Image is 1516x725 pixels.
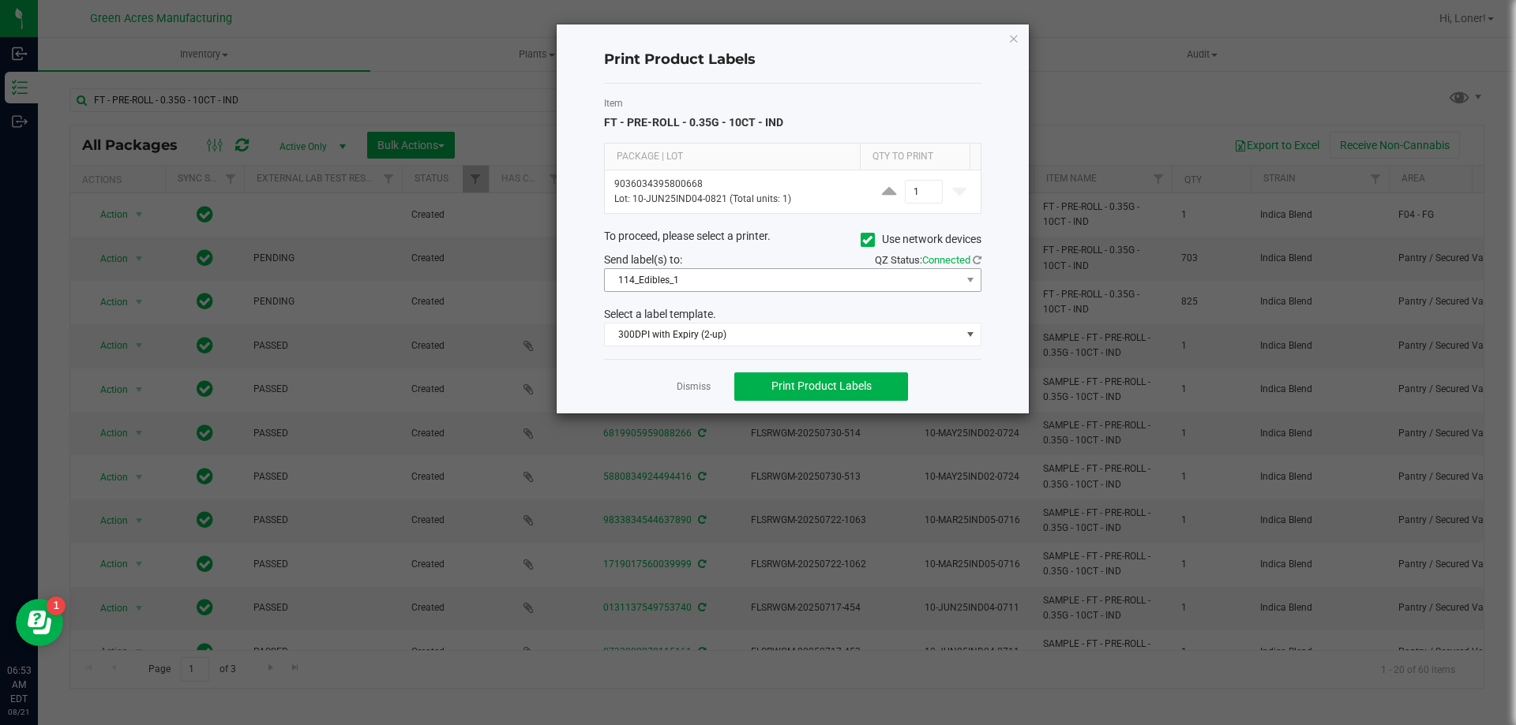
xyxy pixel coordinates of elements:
[16,599,63,646] iframe: Resource center
[605,144,860,170] th: Package | Lot
[605,323,961,346] span: 300DPI with Expiry (2-up)
[861,231,981,248] label: Use network devices
[604,96,981,110] label: Item
[605,269,961,291] span: 114_Edibles_1
[614,177,858,192] p: 9036034395800668
[47,596,66,615] iframe: Resource center unread badge
[677,380,711,394] a: Dismiss
[771,379,872,392] span: Print Product Labels
[614,192,858,207] p: Lot: 10-JUN25IND04-0821 (Total units: 1)
[922,254,970,266] span: Connected
[604,116,783,129] span: FT - PRE-ROLL - 0.35G - 10CT - IND
[604,253,682,266] span: Send label(s) to:
[604,50,981,70] h4: Print Product Labels
[592,228,993,252] div: To proceed, please select a printer.
[592,306,993,323] div: Select a label template.
[734,372,908,401] button: Print Product Labels
[875,254,981,266] span: QZ Status:
[860,144,970,170] th: Qty to Print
